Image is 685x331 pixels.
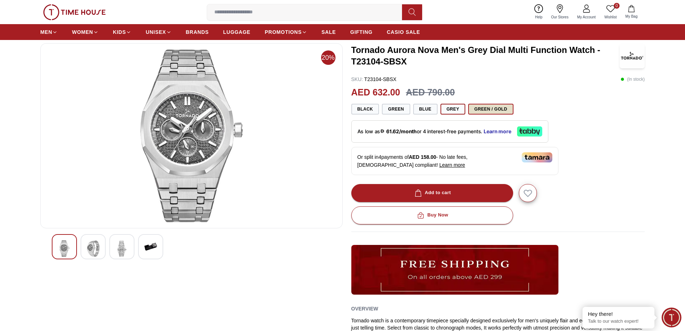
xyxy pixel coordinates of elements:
button: Black [351,104,379,115]
div: Or split in 4 payments of - No late fees, [DEMOGRAPHIC_DATA] compliant! [351,147,558,175]
span: UNISEX [146,28,166,36]
a: Our Stores [547,3,573,21]
img: ... [43,4,106,20]
a: PROMOTIONS [265,26,307,39]
a: UNISEX [146,26,171,39]
p: Talk to our watch expert! [588,318,649,325]
img: ... [351,245,558,295]
img: Tamara [522,152,552,162]
button: Grey [440,104,465,115]
div: Chat Widget [662,308,681,327]
span: 0 [614,3,620,9]
button: Green [382,104,410,115]
p: T23104-SBSX [351,76,397,83]
p: ( In stock ) [621,76,645,83]
span: SALE [321,28,336,36]
a: 0Wishlist [600,3,621,21]
img: Tornado Aurora Nova Men's Grey Dial Multi Function Watch - T23104-SBSX [620,43,645,68]
a: MEN [40,26,58,39]
a: Help [531,3,547,21]
a: SALE [321,26,336,39]
span: 20% [321,50,335,65]
span: KIDS [113,28,126,36]
div: Buy Now [416,211,448,219]
button: Blue [413,104,438,115]
img: Tornado Aurora Nova Men's Black Dial Multi Function Watch - T23104-SBSBK [87,240,100,257]
span: Help [532,14,545,20]
span: MEN [40,28,52,36]
span: Wishlist [602,14,620,20]
img: Tornado Aurora Nova Men's Black Dial Multi Function Watch - T23104-SBSBK [115,240,128,257]
span: GIFTING [350,28,373,36]
button: Add to cart [351,184,513,202]
span: CASIO SALE [387,28,420,36]
span: Our Stores [548,14,571,20]
span: AED 158.00 [409,154,436,160]
span: SKU : [351,76,363,82]
button: My Bag [621,4,642,21]
span: My Account [574,14,599,20]
a: LUGGAGE [223,26,251,39]
a: CASIO SALE [387,26,420,39]
a: WOMEN [72,26,99,39]
button: Buy Now [351,206,513,224]
img: Tornado Aurora Nova Men's Black Dial Multi Function Watch - T23104-SBSBK [58,240,71,257]
span: LUGGAGE [223,28,251,36]
span: WOMEN [72,28,93,36]
span: BRANDS [186,28,209,36]
h2: Overview [351,303,378,314]
img: Tornado Aurora Nova Men's Black Dial Multi Function Watch - T23104-SBSBK [46,49,337,222]
h2: AED 632.00 [351,86,400,99]
span: PROMOTIONS [265,28,302,36]
img: Tornado Aurora Nova Men's Black Dial Multi Function Watch - T23104-SBSBK [144,240,157,253]
a: KIDS [113,26,131,39]
div: Hey there! [588,310,649,318]
span: My Bag [622,14,640,19]
span: Learn more [439,162,465,168]
div: Add to cart [413,189,451,197]
a: GIFTING [350,26,373,39]
h3: AED 790.00 [406,86,455,99]
a: BRANDS [186,26,209,39]
button: Green / Gold [468,104,513,115]
h3: Tornado Aurora Nova Men's Grey Dial Multi Function Watch - T23104-SBSX [351,44,620,67]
